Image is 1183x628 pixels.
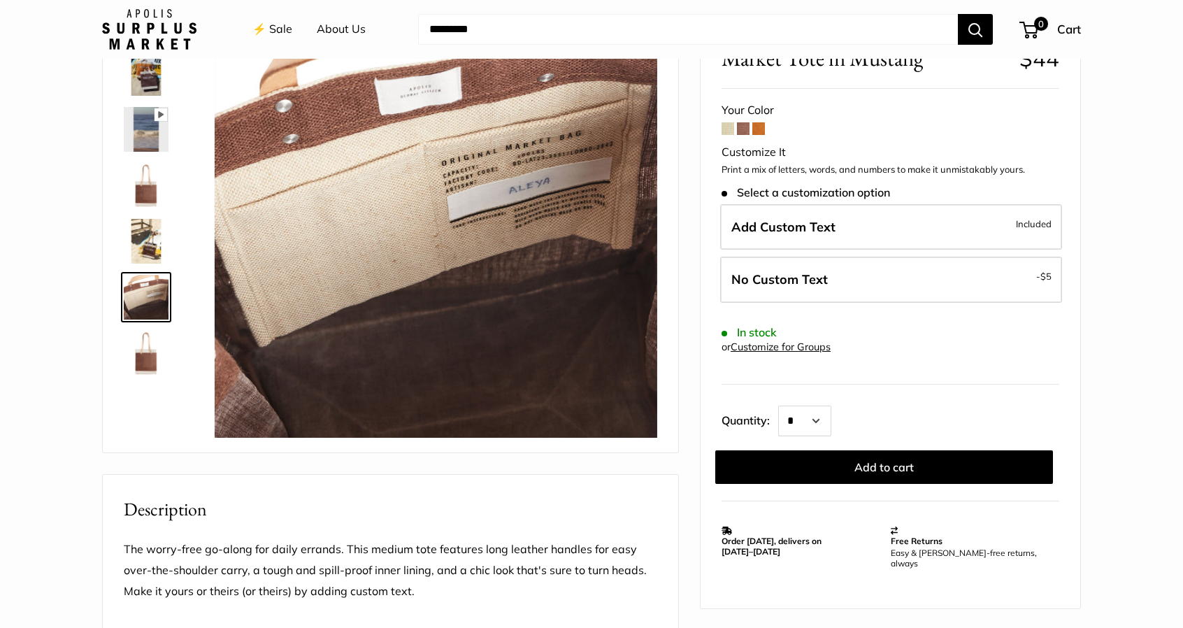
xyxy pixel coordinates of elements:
span: Included [1016,215,1052,232]
span: Cart [1057,22,1081,36]
span: Market Tote in Mustang [722,45,1009,71]
a: Market Tote in Mustang [121,216,171,266]
p: Easy & [PERSON_NAME]-free returns, always [891,548,1053,569]
a: Market Tote in Mustang [121,48,171,99]
input: Search... [418,14,958,45]
span: Select a customization option [722,185,890,199]
button: Add to cart [715,450,1053,484]
a: About Us [317,19,366,40]
div: Customize It [722,142,1059,163]
label: Quantity: [722,401,778,436]
a: Market Tote in Mustang [121,160,171,210]
img: Apolis: Surplus Market [102,9,196,50]
span: Add Custom Text [731,219,836,235]
button: Search [958,14,993,45]
strong: Order [DATE], delivers on [DATE]–[DATE] [722,536,822,557]
span: - [1036,268,1052,285]
img: Market Tote in Mustang [124,107,169,152]
span: $5 [1040,271,1052,282]
img: Market Tote in Mustang [124,219,169,264]
a: Market Tote in Mustang [121,272,171,322]
p: The worry-free go-along for daily errands. This medium tote features long leather handles for eas... [124,539,657,602]
a: Market Tote in Mustang [121,104,171,155]
a: 0 Cart [1021,18,1081,41]
span: In stock [722,326,777,339]
span: 0 [1034,17,1048,31]
span: No Custom Text [731,271,828,287]
img: Market Tote in Mustang [124,51,169,96]
div: or [722,338,831,357]
img: Market Tote in Mustang [124,331,169,376]
label: Leave Blank [720,257,1062,303]
div: Your Color [722,100,1059,121]
a: ⚡️ Sale [252,19,292,40]
a: Customize for Groups [731,341,831,353]
label: Add Custom Text [720,204,1062,250]
strong: Free Returns [891,536,942,546]
h2: Description [124,496,657,523]
img: Market Tote in Mustang [124,163,169,208]
a: Market Tote in Mustang [121,328,171,378]
img: Market Tote in Mustang [124,275,169,320]
p: Print a mix of letters, words, and numbers to make it unmistakably yours. [722,163,1059,177]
